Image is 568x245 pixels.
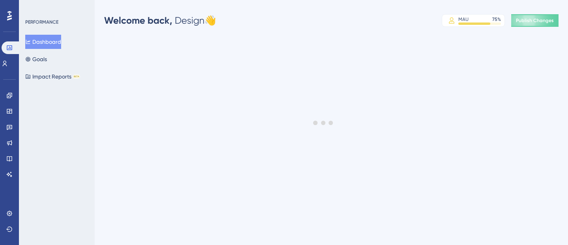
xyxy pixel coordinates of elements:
[104,14,216,27] div: Design 👋
[25,52,47,66] button: Goals
[73,75,80,79] div: BETA
[25,69,80,84] button: Impact ReportsBETA
[25,19,58,25] div: PERFORMANCE
[492,16,501,22] div: 75 %
[511,14,559,27] button: Publish Changes
[516,17,554,24] span: Publish Changes
[104,15,172,26] span: Welcome back,
[25,35,61,49] button: Dashboard
[458,16,469,22] div: MAU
